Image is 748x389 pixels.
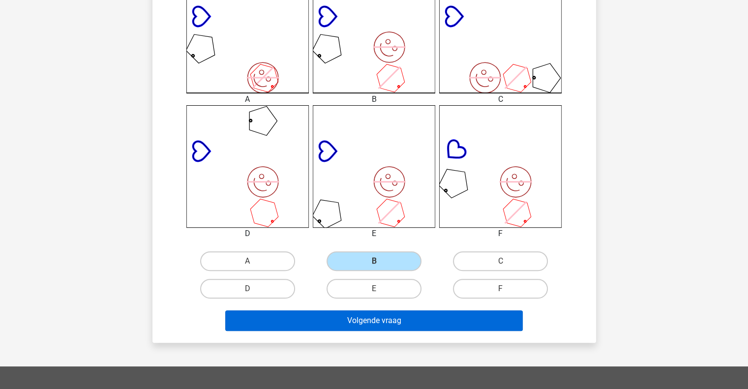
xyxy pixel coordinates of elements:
label: D [200,279,295,299]
label: C [453,251,548,271]
label: F [453,279,548,299]
div: F [432,228,569,239]
div: A [179,93,316,105]
div: E [305,228,443,239]
div: C [432,93,569,105]
div: D [179,228,316,239]
div: B [305,93,443,105]
label: B [327,251,421,271]
label: A [200,251,295,271]
label: E [327,279,421,299]
button: Volgende vraag [225,310,523,331]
